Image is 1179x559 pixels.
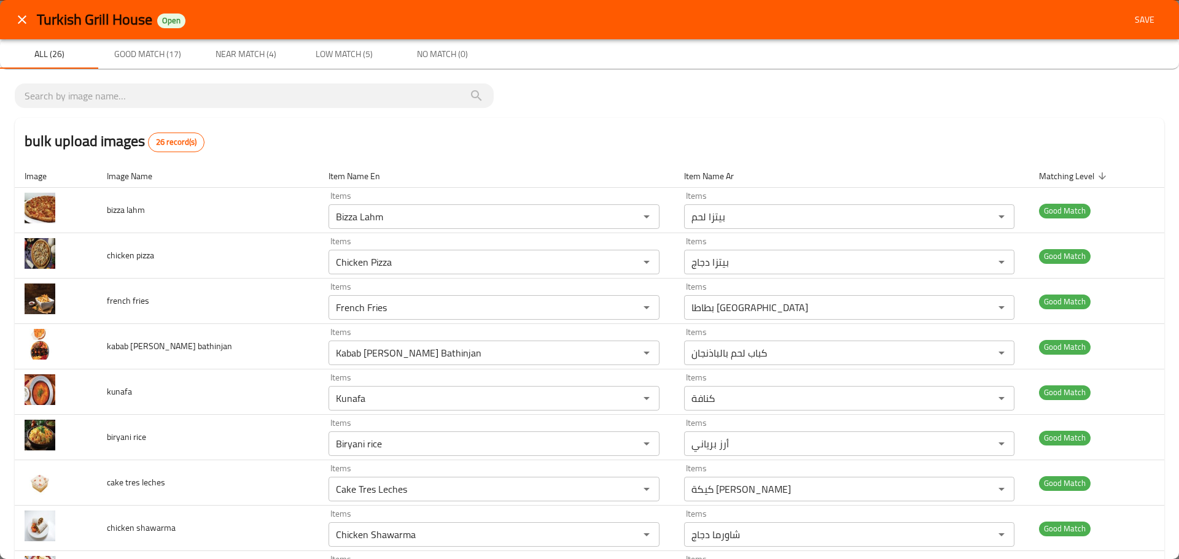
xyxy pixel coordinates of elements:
img: kabab lahm bil bathinjan [25,329,55,360]
div: Open [157,13,185,28]
th: Item Name En [319,164,674,188]
span: Matching Level [1039,169,1110,183]
span: 26 record(s) [149,136,204,148]
span: Low Match (5) [302,47,386,62]
img: cake tres leches [25,465,55,496]
img: chicken pizza [25,238,55,269]
button: Open [993,480,1010,498]
img: biryani rice [25,420,55,450]
span: All (26) [7,47,91,62]
button: Open [638,344,655,361]
button: Open [638,526,655,543]
span: french fries [107,293,149,309]
button: Open [638,435,655,452]
button: Open [993,526,1010,543]
span: Good Match [1039,385,1091,399]
span: Save [1130,12,1159,28]
th: Image [15,164,97,188]
button: Open [993,253,1010,271]
button: Open [638,480,655,498]
span: Image Name [107,169,168,183]
img: bizza lahm [25,193,55,223]
span: Good Match [1039,522,1091,536]
span: Good Match [1039,204,1091,218]
img: french fries [25,283,55,314]
button: Open [638,299,655,316]
span: Open [157,15,185,26]
button: close [7,5,37,34]
span: cake tres leches [107,474,165,490]
span: chicken pizza [107,247,154,263]
button: Open [638,253,655,271]
span: Good Match [1039,476,1091,490]
img: chicken shawarma [25,511,55,541]
button: Open [638,390,655,407]
span: Good Match [1039,249,1091,263]
button: Open [993,390,1010,407]
span: Near Match (4) [204,47,287,62]
th: Item Name Ar [674,164,1030,188]
img: kunafa [25,374,55,405]
span: kabab [PERSON_NAME] bathinjan [107,338,232,354]
span: Good Match [1039,295,1091,309]
button: Open [993,435,1010,452]
button: Open [638,208,655,225]
h2: bulk upload images [25,130,204,152]
span: Good Match (17) [106,47,189,62]
span: biryani rice [107,429,146,445]
span: Good Match [1039,431,1091,445]
button: Open [993,299,1010,316]
div: Total records count [148,133,204,152]
span: kunafa [107,384,132,399]
span: Turkish Grill House [37,6,152,33]
span: No Match (0) [400,47,484,62]
span: Good Match [1039,340,1091,354]
button: Open [993,344,1010,361]
input: search [25,86,484,106]
span: chicken shawarma [107,520,176,536]
button: Open [993,208,1010,225]
button: Save [1125,9,1164,31]
span: bizza lahm [107,202,145,218]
